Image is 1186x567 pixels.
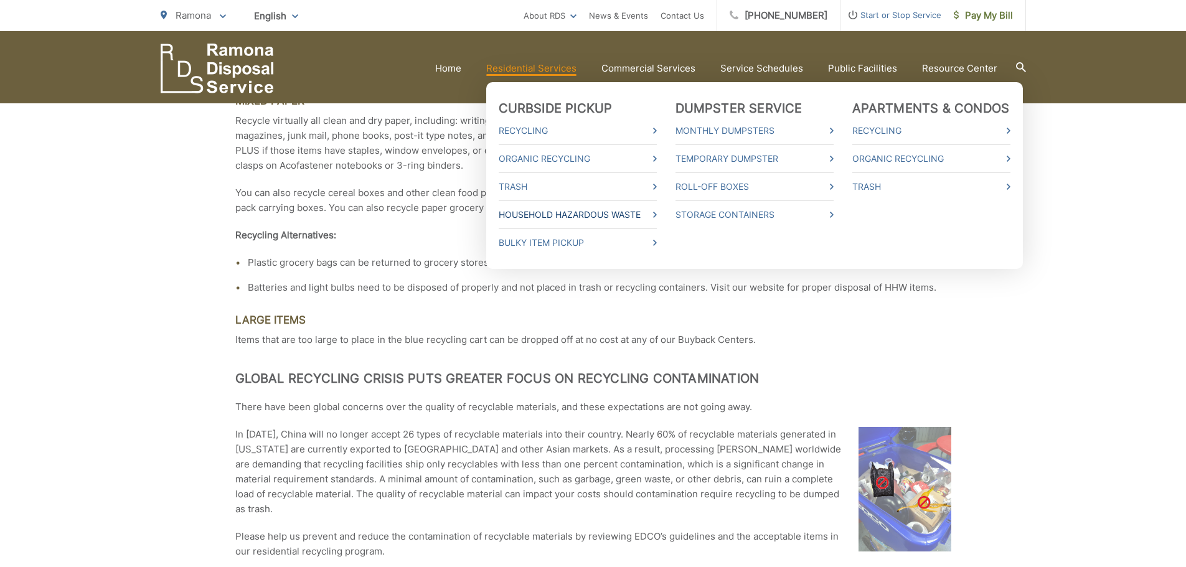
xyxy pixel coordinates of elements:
p: Items that are too large to place in the blue recycling cart can be dropped off at no cost at any... [235,332,951,347]
a: Dumpster Service [675,101,802,116]
a: Commercial Services [601,61,695,76]
a: Temporary Dumpster [675,151,834,166]
a: EDCD logo. Return to the homepage. [161,44,274,93]
a: Contact Us [661,8,704,23]
a: Residential Services [486,61,577,76]
a: Curbside Pickup [499,101,613,116]
p: There have been global concerns over the quality of recyclable materials, and these expectations ... [235,400,951,415]
a: Household Hazardous Waste [499,207,657,222]
a: Storage Containers [675,207,834,222]
a: Roll-Off Boxes [675,179,834,194]
p: Please help us prevent and reduce the contamination of recyclable materials by reviewing EDCO’s g... [235,529,951,559]
a: Resource Center [922,61,997,76]
a: News & Events [589,8,648,23]
img: image [859,427,951,551]
p: You can also recycle cereal boxes and other clean food packaging, including cake boxes, flour bag... [235,185,951,215]
a: About RDS [524,8,577,23]
a: Organic Recycling [852,151,1010,166]
span: Ramona [176,9,211,21]
li: Batteries and light bulbs need to be disposed of properly and not placed in trash or recycling co... [248,280,951,295]
h2: Global Recycling Crisis Puts Greater Focus on Recycling Contamination [235,371,951,386]
a: Monthly Dumpsters [675,123,834,138]
strong: Recycling Alternatives: [235,229,336,241]
h3: Large items [235,314,951,326]
a: Home [435,61,461,76]
a: Public Facilities [828,61,897,76]
span: Pay My Bill [954,8,1013,23]
p: Recycle virtually all clean and dry paper, including: writing paper (all colors), computer paper,... [235,113,951,173]
a: Apartments & Condos [852,101,1010,116]
a: Trash [499,179,657,194]
a: Trash [852,179,1010,194]
a: Recycling [499,123,657,138]
li: Plastic grocery bags can be returned to grocery stores for recycling, or they can be reused. [248,255,951,270]
p: In [DATE], China will no longer accept 26 types of recyclable materials into their country. Nearl... [235,427,951,517]
a: Service Schedules [720,61,803,76]
a: Bulky Item Pickup [499,235,657,250]
a: Recycling [852,123,1010,138]
a: Organic Recycling [499,151,657,166]
span: English [245,5,308,27]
